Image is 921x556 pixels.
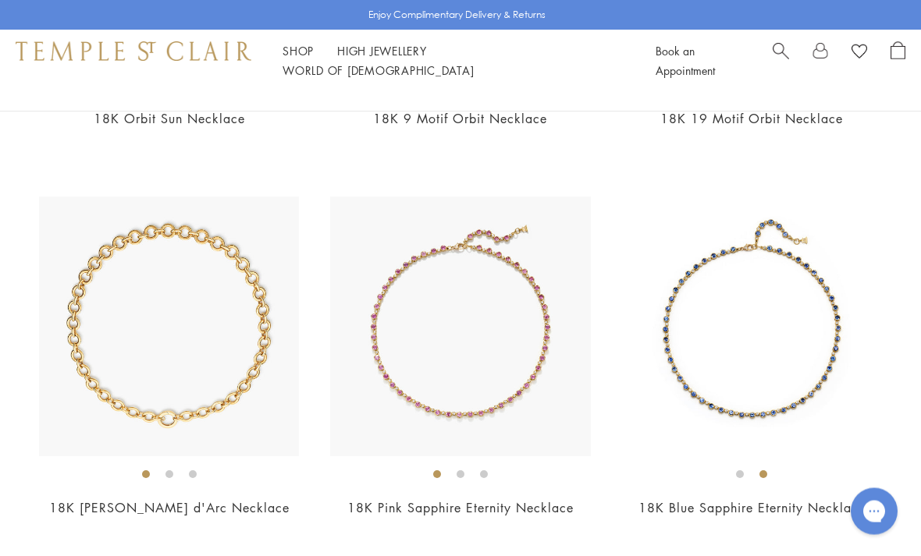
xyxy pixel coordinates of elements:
[16,41,251,60] img: Temple St. Clair
[891,41,905,80] a: Open Shopping Bag
[337,43,427,58] a: High JewelleryHigh Jewellery
[368,7,546,23] p: Enjoy Complimentary Delivery & Returns
[283,43,314,58] a: ShopShop
[49,500,290,517] a: 18K [PERSON_NAME] d'Arc Necklace
[283,41,621,80] nav: Main navigation
[852,41,867,65] a: View Wishlist
[622,197,882,457] img: 18K Blue Sapphire Eternity Necklace
[773,41,789,80] a: Search
[94,111,245,128] a: 18K Orbit Sun Necklace
[330,197,590,457] img: 18K Pink Sapphire Eternity Necklace
[283,62,474,78] a: World of [DEMOGRAPHIC_DATA]World of [DEMOGRAPHIC_DATA]
[656,43,715,78] a: Book an Appointment
[373,111,547,128] a: 18K 9 Motif Orbit Necklace
[638,500,866,517] a: 18K Blue Sapphire Eternity Necklace
[843,483,905,540] iframe: Gorgias live chat messenger
[660,111,843,128] a: 18K 19 Motif Orbit Necklace
[347,500,574,517] a: 18K Pink Sapphire Eternity Necklace
[39,197,299,457] img: N78802-R11ARC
